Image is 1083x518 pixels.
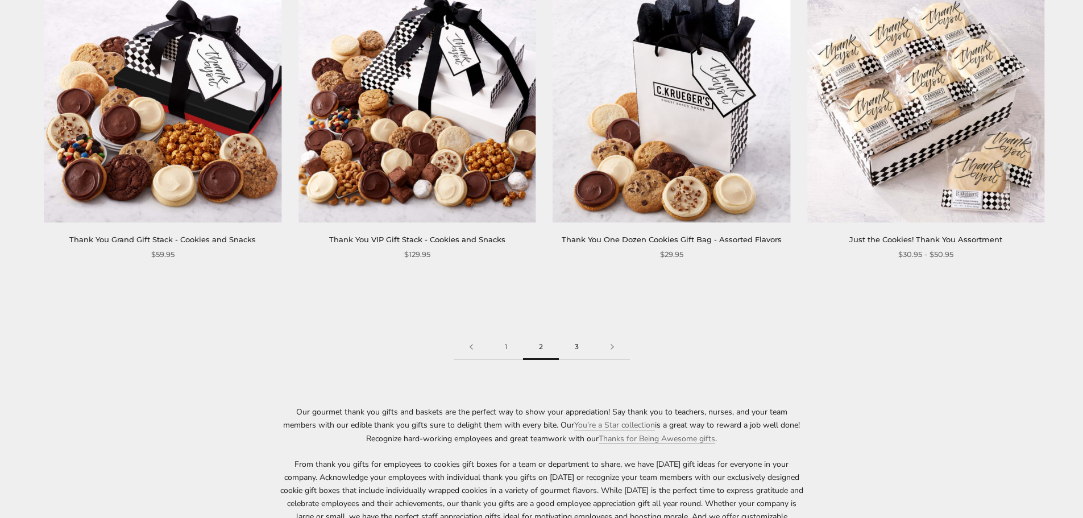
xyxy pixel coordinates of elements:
span: $129.95 [404,248,430,260]
span: $59.95 [151,248,175,260]
a: Just the Cookies! Thank You Assortment [849,235,1002,244]
a: 3 [559,334,595,360]
span: $29.95 [660,248,683,260]
a: Thanks for Being Awesome gifts [599,433,715,444]
span: $30.95 - $50.95 [898,248,953,260]
a: Next page [595,334,630,360]
iframe: Sign Up via Text for Offers [9,475,118,509]
p: Our gourmet thank you gifts and baskets are the perfect way to show your appreciation! Say thank ... [280,405,803,445]
span: 2 [523,334,559,360]
a: Thank You One Dozen Cookies Gift Bag - Assorted Flavors [562,235,782,244]
a: Thank You VIP Gift Stack - Cookies and Snacks [329,235,505,244]
a: 1 [489,334,523,360]
a: Previous page [454,334,489,360]
a: You’re a Star collection [574,420,655,430]
a: Thank You Grand Gift Stack - Cookies and Snacks [69,235,256,244]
